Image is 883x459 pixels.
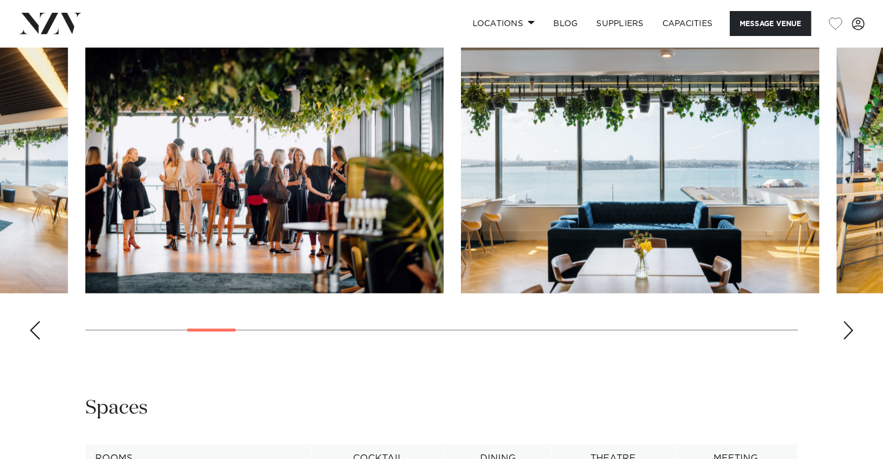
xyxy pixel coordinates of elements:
swiper-slide: 6 / 28 [461,30,819,293]
swiper-slide: 5 / 28 [85,30,444,293]
button: Message Venue [730,11,811,36]
a: BLOG [544,11,587,36]
a: Locations [463,11,544,36]
a: Capacities [653,11,722,36]
h2: Spaces [85,395,148,421]
img: nzv-logo.png [19,13,82,34]
a: SUPPLIERS [587,11,653,36]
